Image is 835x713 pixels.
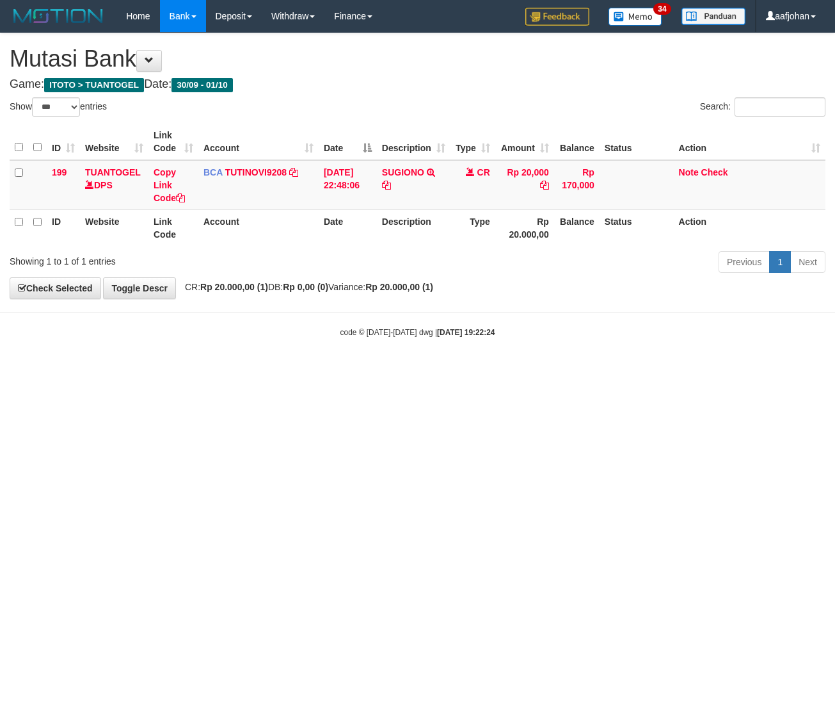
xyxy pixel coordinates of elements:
[769,251,791,273] a: 1
[10,250,338,268] div: Showing 1 to 1 of 1 entries
[103,277,176,299] a: Toggle Descr
[450,209,495,246] th: Type
[10,78,825,91] h4: Game: Date:
[319,160,377,210] td: [DATE] 22:48:06
[148,124,198,160] th: Link Code: activate to sort column ascending
[148,209,198,246] th: Link Code
[80,209,148,246] th: Website
[365,282,433,292] strong: Rp 20.000,00 (1)
[80,124,148,160] th: Website: activate to sort column ascending
[653,3,671,15] span: 34
[10,6,107,26] img: MOTION_logo.png
[681,8,745,25] img: panduan.png
[735,97,825,117] input: Search:
[719,251,770,273] a: Previous
[200,282,268,292] strong: Rp 20.000,00 (1)
[47,124,80,160] th: ID: activate to sort column ascending
[10,97,107,117] label: Show entries
[554,160,600,210] td: Rp 170,000
[44,78,144,92] span: ITOTO > TUANTOGEL
[203,167,223,177] span: BCA
[450,124,495,160] th: Type: activate to sort column ascending
[495,124,554,160] th: Amount: activate to sort column ascending
[608,8,662,26] img: Button%20Memo.svg
[701,167,728,177] a: Check
[600,124,674,160] th: Status
[154,167,185,203] a: Copy Link Code
[790,251,825,273] a: Next
[319,124,377,160] th: Date: activate to sort column descending
[382,167,424,177] a: SUGIONO
[679,167,699,177] a: Note
[382,180,391,190] a: Copy SUGIONO to clipboard
[80,160,148,210] td: DPS
[10,46,825,72] h1: Mutasi Bank
[179,282,433,292] span: CR: DB: Variance:
[340,328,495,337] small: code © [DATE]-[DATE] dwg |
[477,167,490,177] span: CR
[674,209,825,246] th: Action
[47,209,80,246] th: ID
[377,209,450,246] th: Description
[525,8,589,26] img: Feedback.jpg
[198,209,319,246] th: Account
[554,209,600,246] th: Balance
[377,124,450,160] th: Description: activate to sort column ascending
[32,97,80,117] select: Showentries
[554,124,600,160] th: Balance
[289,167,298,177] a: Copy TUTINOVI9208 to clipboard
[198,124,319,160] th: Account: activate to sort column ascending
[600,209,674,246] th: Status
[283,282,328,292] strong: Rp 0,00 (0)
[319,209,377,246] th: Date
[700,97,825,117] label: Search:
[495,209,554,246] th: Rp 20.000,00
[171,78,233,92] span: 30/09 - 01/10
[674,124,825,160] th: Action: activate to sort column ascending
[437,328,495,337] strong: [DATE] 19:22:24
[10,277,101,299] a: Check Selected
[225,167,287,177] a: TUTINOVI9208
[85,167,141,177] a: TUANTOGEL
[540,180,549,190] a: Copy Rp 20,000 to clipboard
[495,160,554,210] td: Rp 20,000
[52,167,67,177] span: 199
